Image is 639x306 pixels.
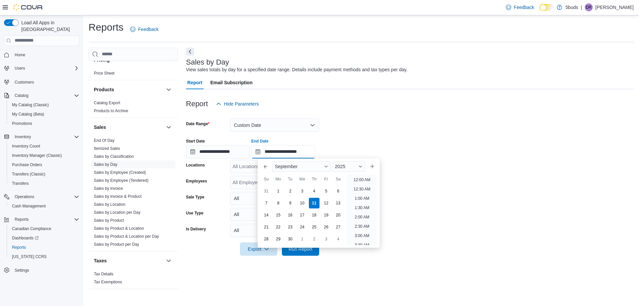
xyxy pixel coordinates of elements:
div: day-6 [333,186,343,196]
button: Operations [12,193,37,201]
div: day-12 [321,198,331,208]
button: Users [1,64,82,73]
a: [US_STATE] CCRS [9,253,49,261]
a: Sales by Location [94,202,125,207]
span: Sales by Employee (Tendered) [94,178,148,183]
button: Cash Management [7,201,82,211]
a: Canadian Compliance [9,225,54,233]
a: Sales by Classification [94,154,134,159]
label: Sale Type [186,194,204,200]
div: Su [261,174,272,184]
button: My Catalog (Beta) [7,110,82,119]
a: Settings [12,266,32,274]
a: Sales by Product & Location [94,226,144,231]
button: Inventory Count [7,142,82,151]
li: 2:30 AM [352,222,372,230]
div: Pricing [89,69,178,80]
button: Previous Month [260,161,271,172]
a: Sales by Day [94,162,117,167]
span: Settings [15,268,29,273]
button: Sales [94,124,163,131]
span: Promotions [9,120,79,128]
a: End Of Day [94,138,114,143]
button: Reports [1,215,82,224]
li: 12:00 AM [351,176,373,184]
span: Transfers (Classic) [12,171,45,177]
span: My Catalog (Classic) [12,102,49,108]
span: Cash Management [12,203,46,209]
label: Locations [186,162,205,168]
div: day-28 [261,234,272,244]
div: day-13 [333,198,343,208]
button: Transfers [7,179,82,188]
label: Use Type [186,210,203,216]
input: Press the down key to enter a popover containing a calendar. Press the escape key to close the po... [251,145,315,158]
button: Next month [366,161,377,172]
span: September [275,164,298,169]
div: day-5 [321,186,331,196]
span: Reports [9,243,79,251]
button: Catalog [12,92,31,100]
h3: Report [186,100,208,108]
li: 3:30 AM [352,241,372,249]
button: Reports [12,215,31,223]
div: day-16 [285,210,296,220]
div: day-8 [273,198,284,208]
span: Sales by Product [94,218,124,223]
a: Dashboards [7,233,82,243]
a: Inventory Count [9,142,43,150]
span: Run Report [289,246,313,252]
button: Home [1,50,82,60]
div: Button. Open the year selector. 2025 is currently selected. [332,161,365,172]
div: day-27 [333,222,343,232]
div: day-17 [297,210,308,220]
span: My Catalog (Classic) [9,101,79,109]
span: Washington CCRS [9,253,79,261]
a: Dashboards [9,234,41,242]
button: Run Report [282,242,319,256]
button: Custom Date [230,119,319,132]
label: Date Range [186,121,210,127]
span: Catalog [15,93,28,98]
button: Taxes [165,257,173,265]
div: day-31 [261,186,272,196]
a: Sales by Location per Day [94,210,140,215]
div: View sales totals by day for a specified date range. Details include payment methods and tax type... [186,66,408,73]
div: day-30 [285,234,296,244]
button: All [230,224,319,237]
button: Products [165,86,173,94]
div: day-14 [261,210,272,220]
span: Sales by Invoice & Product [94,194,141,199]
span: Cash Management [9,202,79,210]
a: Transfers [9,179,31,187]
a: Price Sheet [94,71,114,76]
a: Products to Archive [94,109,128,113]
img: Cova [13,4,43,11]
label: End Date [251,139,269,144]
div: Sales [89,137,178,251]
a: Feedback [127,23,161,36]
input: Dark Mode [539,4,553,11]
span: Inventory [12,133,79,141]
div: day-26 [321,222,331,232]
a: Itemized Sales [94,146,120,151]
span: Operations [12,193,79,201]
a: Sales by Employee (Created) [94,170,146,175]
button: Inventory [12,133,34,141]
button: All [230,192,319,205]
div: Products [89,99,178,118]
nav: Complex example [4,47,79,292]
div: day-1 [297,234,308,244]
div: Dawn Richmond [585,3,593,11]
span: Inventory Count [9,142,79,150]
div: Tu [285,174,296,184]
div: We [297,174,308,184]
div: Sa [333,174,343,184]
span: Inventory Manager (Classic) [12,153,62,158]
